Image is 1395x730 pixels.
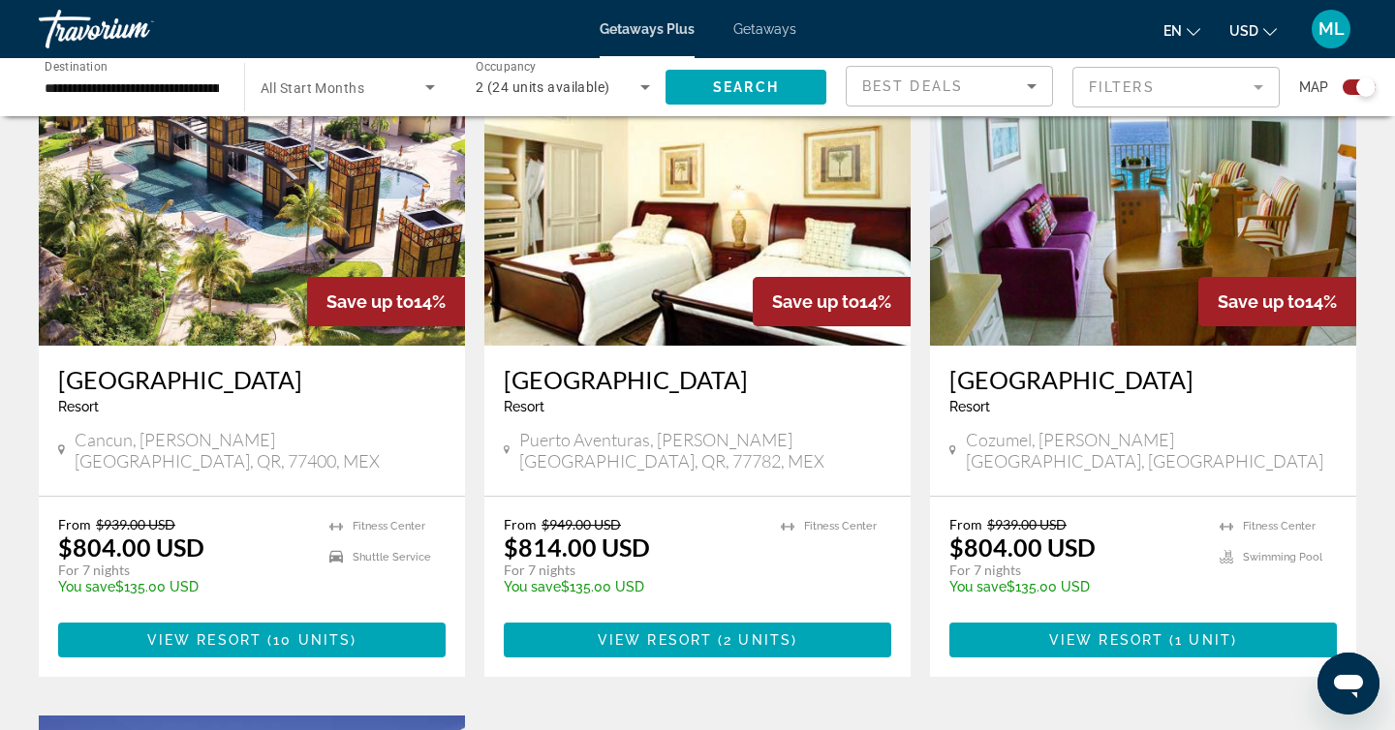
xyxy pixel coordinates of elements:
span: From [58,516,91,532]
div: 14% [307,277,465,326]
span: 2 units [724,632,791,648]
span: From [504,516,537,532]
button: View Resort(2 units) [504,623,891,657]
span: Fitness Center [804,520,877,532]
a: Getaways Plus [600,21,695,37]
p: $814.00 USD [504,532,650,562]
span: Save up to [1218,291,1305,312]
span: Save up to [772,291,859,312]
p: $135.00 USD [949,579,1200,594]
p: For 7 nights [58,562,310,579]
button: Search [666,70,826,105]
span: en [1163,23,1182,39]
span: Shuttle Service [353,551,431,563]
span: You save [504,579,561,594]
span: From [949,516,982,532]
span: Cozumel, [PERSON_NAME][GEOGRAPHIC_DATA], [GEOGRAPHIC_DATA] [966,429,1337,471]
span: Resort [58,399,99,414]
span: Best Deals [862,78,963,94]
a: [GEOGRAPHIC_DATA] [949,365,1337,394]
span: Save up to [326,291,414,312]
span: ( ) [712,632,797,648]
span: ML [1318,19,1345,39]
mat-select: Sort by [862,75,1037,98]
div: 14% [753,277,911,326]
span: Resort [949,399,990,414]
a: [GEOGRAPHIC_DATA] [504,365,891,394]
span: 10 units [273,632,351,648]
button: Change currency [1229,16,1277,45]
button: Change language [1163,16,1200,45]
img: ii_cpx1.jpg [484,36,911,346]
span: View Resort [147,632,262,648]
a: [GEOGRAPHIC_DATA] [58,365,446,394]
p: For 7 nights [504,562,761,579]
span: You save [949,579,1007,594]
span: View Resort [1049,632,1163,648]
span: Destination [45,59,108,73]
span: You save [58,579,115,594]
p: $135.00 USD [504,579,761,594]
span: ( ) [1163,632,1237,648]
span: Search [713,79,779,95]
span: 1 unit [1175,632,1231,648]
p: $804.00 USD [58,532,204,562]
iframe: Button to launch messaging window [1317,653,1379,715]
button: View Resort(1 unit) [949,623,1337,657]
img: 2451I01L.jpg [930,36,1356,346]
span: Fitness Center [1243,520,1316,532]
span: Swimming Pool [1243,551,1322,563]
button: Filter [1072,66,1280,108]
span: ( ) [262,632,356,648]
span: Fitness Center [353,520,425,532]
span: $939.00 USD [987,516,1067,532]
span: 2 (24 units available) [476,79,610,95]
span: Puerto Aventuras, [PERSON_NAME][GEOGRAPHIC_DATA], QR, 77782, MEX [519,429,891,471]
p: $804.00 USD [949,532,1096,562]
button: User Menu [1306,9,1356,49]
img: ii_vgr1.jpg [39,36,465,346]
p: $135.00 USD [58,579,310,594]
span: Occupancy [476,60,537,74]
span: Cancun, [PERSON_NAME][GEOGRAPHIC_DATA], QR, 77400, MEX [75,429,446,471]
div: 14% [1198,277,1356,326]
span: $949.00 USD [542,516,621,532]
span: View Resort [598,632,712,648]
p: For 7 nights [949,562,1200,579]
span: $939.00 USD [96,516,175,532]
span: USD [1229,23,1258,39]
button: View Resort(10 units) [58,623,446,657]
a: Travorium [39,4,232,54]
span: Resort [504,399,544,414]
span: Map [1299,74,1328,101]
a: Getaways [733,21,796,37]
span: All Start Months [261,80,364,96]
